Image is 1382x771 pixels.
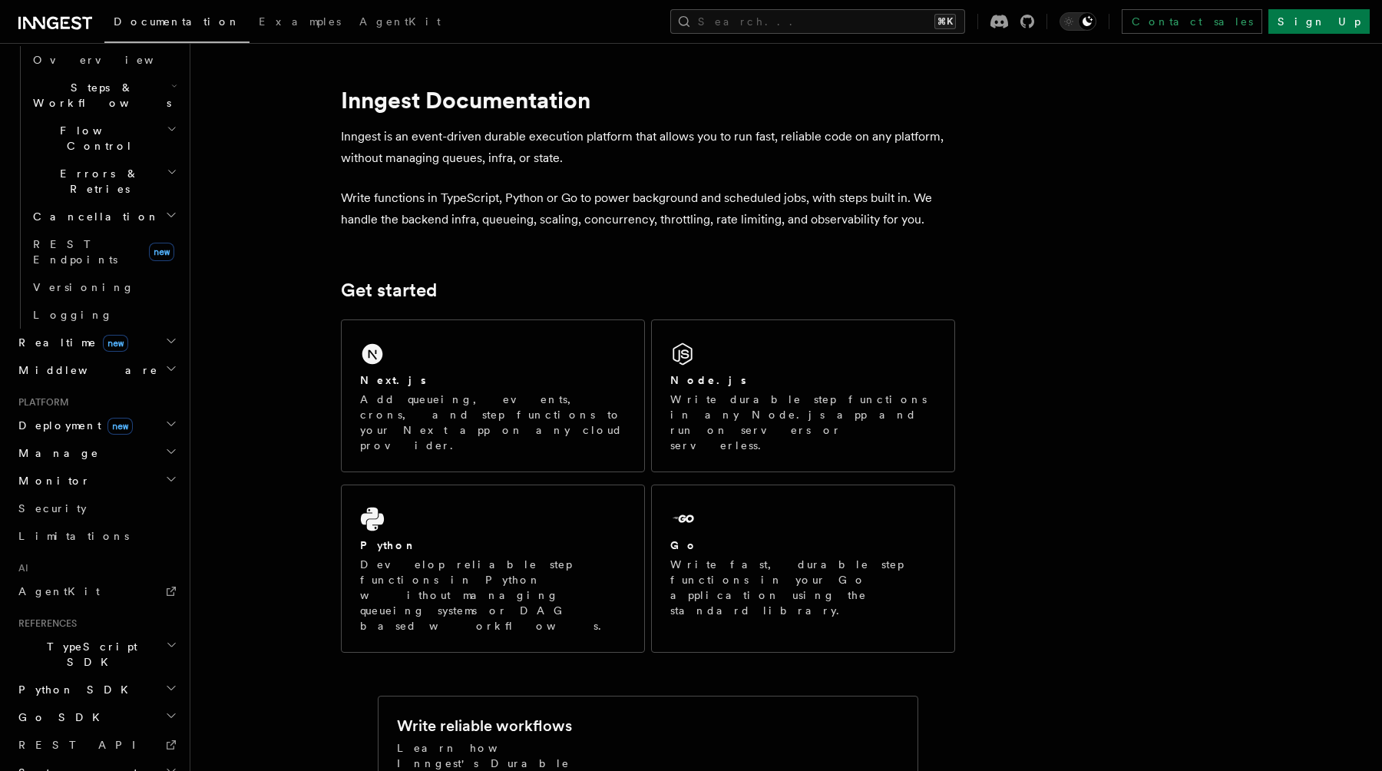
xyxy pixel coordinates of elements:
button: Flow Control [27,117,180,160]
span: Steps & Workflows [27,80,171,111]
kbd: ⌘K [934,14,956,29]
span: Examples [259,15,341,28]
span: Realtime [12,335,128,350]
h1: Inngest Documentation [341,86,955,114]
a: Documentation [104,5,250,43]
span: Python SDK [12,682,137,697]
p: Add queueing, events, crons, and step functions to your Next app on any cloud provider. [360,392,626,453]
span: Platform [12,396,69,409]
button: Deploymentnew [12,412,180,439]
a: REST Endpointsnew [27,230,180,273]
a: AgentKit [350,5,450,41]
button: Cancellation [27,203,180,230]
button: Python SDK [12,676,180,703]
span: Logging [33,309,113,321]
a: Next.jsAdd queueing, events, crons, and step functions to your Next app on any cloud provider. [341,319,645,472]
a: REST API [12,731,180,759]
a: Sign Up [1268,9,1370,34]
h2: Go [670,538,698,553]
button: Steps & Workflows [27,74,180,117]
span: new [107,418,133,435]
a: Versioning [27,273,180,301]
a: Security [12,495,180,522]
span: REST API [18,739,149,751]
span: Deployment [12,418,133,433]
span: TypeScript SDK [12,639,166,670]
a: GoWrite fast, durable step functions in your Go application using the standard library. [651,485,955,653]
p: Write durable step functions in any Node.js app and run on servers or serverless. [670,392,936,453]
a: Logging [27,301,180,329]
a: Overview [27,46,180,74]
button: Go SDK [12,703,180,731]
button: Errors & Retries [27,160,180,203]
a: AgentKit [12,577,180,605]
button: TypeScript SDK [12,633,180,676]
span: Overview [33,54,191,66]
p: Inngest is an event-driven durable execution platform that allows you to run fast, reliable code ... [341,126,955,169]
a: Limitations [12,522,180,550]
span: Documentation [114,15,240,28]
span: Errors & Retries [27,166,167,197]
span: Go SDK [12,710,109,725]
button: Middleware [12,356,180,384]
span: new [103,335,128,352]
a: Get started [341,280,437,301]
p: Develop reliable step functions in Python without managing queueing systems or DAG based workflows. [360,557,626,634]
span: Middleware [12,362,158,378]
p: Write fast, durable step functions in your Go application using the standard library. [670,557,936,618]
span: AgentKit [18,585,100,597]
h2: Next.js [360,372,426,388]
span: REST Endpoints [33,238,117,266]
span: Limitations [18,530,129,542]
button: Monitor [12,467,180,495]
span: References [12,617,77,630]
p: Write functions in TypeScript, Python or Go to power background and scheduled jobs, with steps bu... [341,187,955,230]
a: Contact sales [1122,9,1262,34]
a: PythonDevelop reliable step functions in Python without managing queueing systems or DAG based wo... [341,485,645,653]
a: Node.jsWrite durable step functions in any Node.js app and run on servers or serverless. [651,319,955,472]
div: Inngest Functions [12,46,180,329]
button: Manage [12,439,180,467]
span: new [149,243,174,261]
span: AgentKit [359,15,441,28]
span: Versioning [33,281,134,293]
span: AI [12,562,28,574]
h2: Node.js [670,372,746,388]
button: Realtimenew [12,329,180,356]
button: Search...⌘K [670,9,965,34]
span: Manage [12,445,99,461]
h2: Python [360,538,417,553]
span: Flow Control [27,123,167,154]
span: Security [18,502,87,515]
span: Monitor [12,473,91,488]
a: Examples [250,5,350,41]
span: Cancellation [27,209,160,224]
button: Toggle dark mode [1060,12,1096,31]
h2: Write reliable workflows [397,715,572,736]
